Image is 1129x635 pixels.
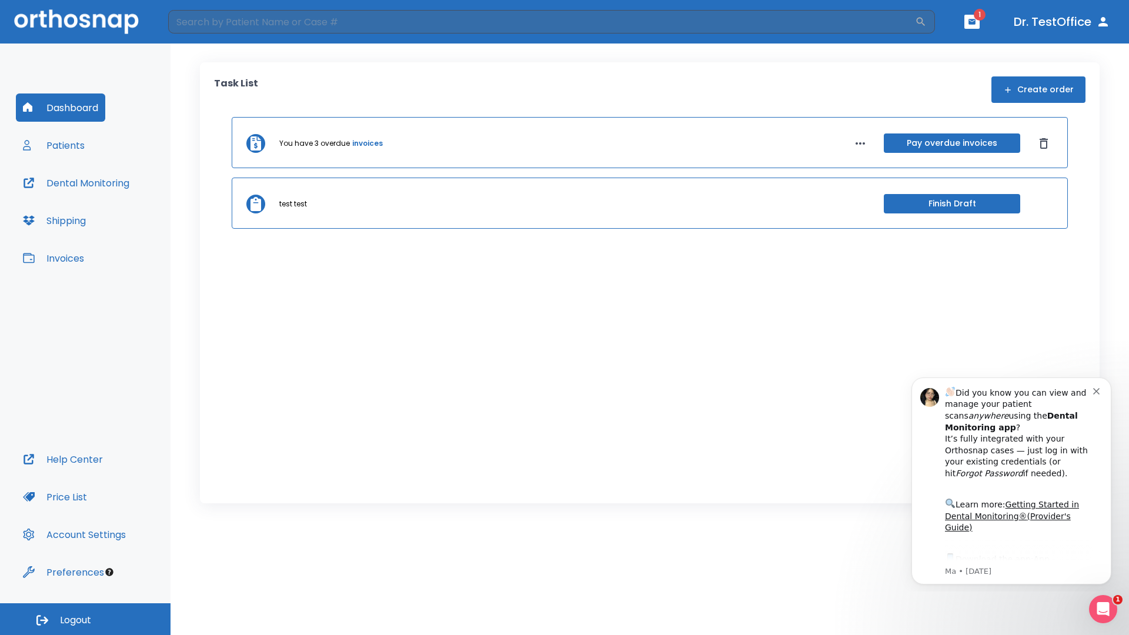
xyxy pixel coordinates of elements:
[16,483,94,511] button: Price List
[16,131,92,159] button: Patients
[16,558,111,586] button: Preferences
[168,10,915,34] input: Search by Patient Name or Case #
[352,138,383,149] a: invoices
[884,133,1020,153] button: Pay overdue invoices
[894,367,1129,591] iframe: Intercom notifications message
[1089,595,1117,623] iframe: Intercom live chat
[51,185,199,245] div: Download the app: | ​ Let us know if you need help getting started!
[974,9,986,21] span: 1
[199,18,209,28] button: Dismiss notification
[16,93,105,122] button: Dashboard
[1113,595,1123,604] span: 1
[16,520,133,549] button: Account Settings
[214,76,258,103] p: Task List
[104,567,115,577] div: Tooltip anchor
[16,169,136,197] button: Dental Monitoring
[60,614,91,627] span: Logout
[1034,134,1053,153] button: Dismiss
[14,9,139,34] img: Orthosnap
[279,199,307,209] p: test test
[16,445,110,473] button: Help Center
[279,138,350,149] p: You have 3 overdue
[51,199,199,210] p: Message from Ma, sent 8w ago
[991,76,1085,103] button: Create order
[1009,11,1115,32] button: Dr. TestOffice
[16,206,93,235] button: Shipping
[884,194,1020,213] button: Finish Draft
[16,244,91,272] button: Invoices
[51,188,156,209] a: App Store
